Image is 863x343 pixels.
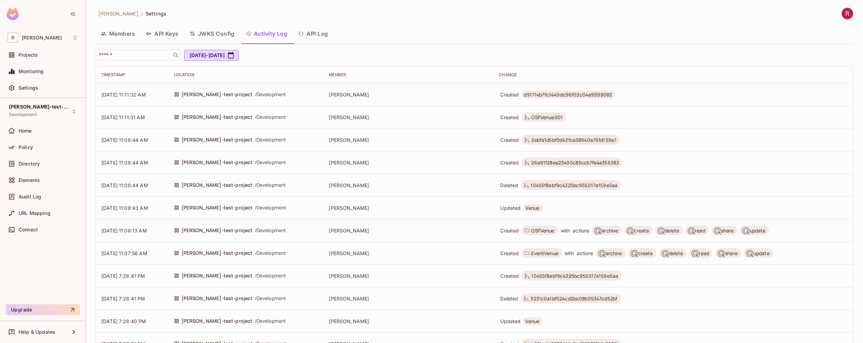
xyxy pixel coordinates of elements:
[255,227,287,234] span: / Development
[695,227,705,234] span: read
[181,136,253,144] span: [PERSON_NAME]-test-project
[500,318,520,324] span: Updated
[5,304,80,315] button: Upgrade
[634,227,649,234] span: create
[500,250,519,256] span: Created
[329,228,369,233] span: [PERSON_NAME]
[531,227,554,234] span: OSFVenue
[638,250,653,256] span: create
[96,25,141,42] button: Members
[181,113,253,121] span: [PERSON_NAME]-test-project
[255,249,287,257] span: / Development
[329,318,369,324] span: [PERSON_NAME]
[101,273,145,279] span: [DATE] 7:28:41 PM
[181,317,253,325] span: [PERSON_NAME]-test-project
[141,25,184,42] button: API Keys
[101,296,145,301] span: [DATE] 7:28:41 PM
[255,204,287,211] span: / Development
[184,50,238,61] button: [DATE]-[DATE]
[8,33,18,43] span: R
[19,161,40,167] span: Directory
[665,227,679,234] span: delete
[19,329,55,335] span: Help & Updates
[101,318,146,324] span: [DATE] 7:28:40 PM
[525,205,539,211] span: Venue
[524,91,612,98] span: d91714b7fc1449dc96f03c04a9998082
[146,10,166,17] span: Settings
[98,10,138,17] span: [PERSON_NAME]
[184,25,240,42] button: JWKS Config
[531,273,618,279] span: 10455f8abf9c4325bc955017a159e5aa
[255,159,287,166] span: / Development
[181,204,253,211] span: [PERSON_NAME]-test-project
[329,92,369,98] span: [PERSON_NAME]
[329,296,369,301] span: [PERSON_NAME]
[329,114,369,120] span: [PERSON_NAME]
[101,72,163,78] div: Timestamp
[19,227,38,232] span: Connect
[22,35,62,41] span: Workspace: roy-poc
[255,136,287,144] span: / Development
[101,205,148,211] span: [DATE] 11:08:43 AM
[101,114,145,120] span: [DATE] 11:11:31 AM
[101,228,147,233] span: [DATE] 11:08:13 AM
[531,159,619,166] span: 26a91f28ee23495c83ccb7fe4a356383
[293,25,333,42] button: API Log
[530,182,617,188] span: 10455f8abf9c4325bc955017a159e5aa
[19,178,40,183] span: Elements
[240,25,293,42] button: Activity Log
[181,227,253,234] span: [PERSON_NAME]-test-project
[500,227,519,234] span: Created
[561,227,570,234] span: with
[19,69,44,74] span: Monitoring
[500,137,519,143] span: Created
[329,273,369,279] span: [PERSON_NAME]
[101,92,146,98] span: [DATE] 11:11:32 AM
[255,91,287,98] span: / Development
[500,91,519,98] span: Created
[531,250,558,256] span: EventVenue
[101,182,148,188] span: [DATE] 11:08:44 AM
[101,250,147,256] span: [DATE] 11:07:56 AM
[699,250,709,256] span: read
[577,250,593,256] span: actions
[181,249,253,257] span: [PERSON_NAME]-test-project
[500,295,518,302] span: Deleted
[141,10,143,17] li: /
[329,137,369,143] span: [PERSON_NAME]
[19,128,32,134] span: Home
[101,137,148,143] span: [DATE] 11:08:44 AM
[181,159,253,166] span: [PERSON_NAME]-test-project
[500,273,519,279] span: Created
[9,104,71,110] span: [PERSON_NAME]-test-project
[531,114,563,121] span: OSFVenue001
[500,159,519,166] span: Created
[181,272,253,279] span: [PERSON_NAME]-test-project
[842,8,853,19] img: roy zhang
[329,160,369,165] span: [PERSON_NAME]
[181,295,253,302] span: [PERSON_NAME]-test-project
[500,205,520,211] span: Updated
[7,8,19,20] img: SReyMgAAAABJRU5ErkJggg==
[174,72,318,78] div: Location
[329,182,369,188] span: [PERSON_NAME]
[750,227,766,234] span: update
[525,318,539,324] span: Venue
[255,113,287,121] span: / Development
[19,52,38,58] span: Projects
[329,72,488,78] div: Member
[329,205,369,211] span: [PERSON_NAME]
[725,250,738,256] span: share
[721,227,734,234] span: share
[573,227,589,234] span: actions
[329,250,369,256] span: [PERSON_NAME]
[530,295,617,302] span: 3231c0a1bf524cd2bc08b05347cd52bf
[602,227,618,234] span: archive
[255,317,287,325] span: / Development
[19,85,38,91] span: Settings
[181,181,253,189] span: [PERSON_NAME]-test-project
[531,137,616,143] span: 3ebfa1d5bf0d43fca38940a76fd139a7
[499,72,848,78] div: Change
[255,272,287,279] span: / Development
[19,145,33,150] span: Policy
